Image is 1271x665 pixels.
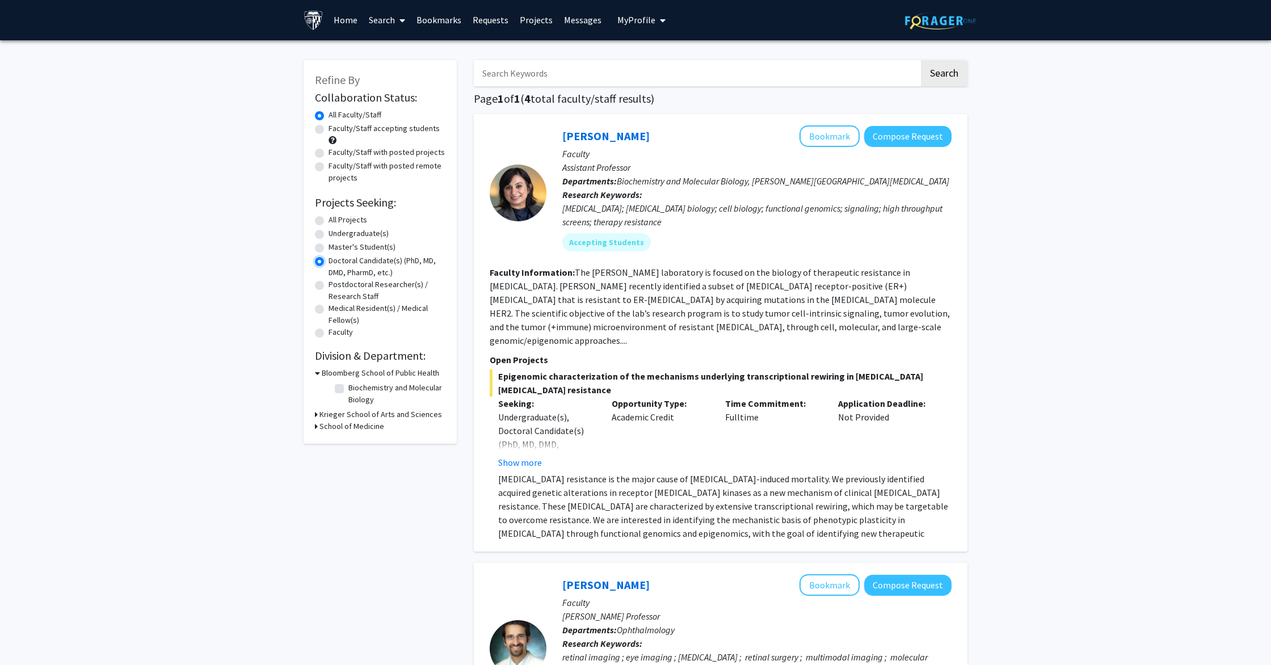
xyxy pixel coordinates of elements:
[562,189,642,200] b: Research Keywords:
[348,382,443,406] label: Biochemistry and Molecular Biology
[490,267,575,278] b: Faculty Information:
[603,397,717,469] div: Academic Credit
[490,353,952,367] p: Open Projects
[562,638,642,649] b: Research Keywords:
[562,201,952,229] div: [MEDICAL_DATA]; [MEDICAL_DATA] biology; cell biology; functional genomics; signaling; high throug...
[329,228,389,239] label: Undergraduate(s)
[562,624,617,635] b: Departments:
[304,10,323,30] img: Johns Hopkins University Logo
[725,397,822,410] p: Time Commitment:
[329,214,367,226] label: All Projects
[617,175,949,187] span: Biochemistry and Molecular Biology, [PERSON_NAME][GEOGRAPHIC_DATA][MEDICAL_DATA]
[490,267,950,346] fg-read-more: The [PERSON_NAME] laboratory is focused on the biology of therapeutic resistance in [MEDICAL_DATA...
[498,91,504,106] span: 1
[562,161,952,174] p: Assistant Professor
[329,160,445,184] label: Faculty/Staff with posted remote projects
[315,196,445,209] h2: Projects Seeking:
[498,456,542,469] button: Show more
[717,397,830,469] div: Fulltime
[617,14,655,26] span: My Profile
[9,614,48,656] iframe: Chat
[514,91,520,106] span: 1
[562,596,952,609] p: Faculty
[838,397,935,410] p: Application Deadline:
[524,91,531,106] span: 4
[329,241,395,253] label: Master's Student(s)
[562,147,952,161] p: Faculty
[322,367,439,379] h3: Bloomberg School of Public Health
[864,575,952,596] button: Compose Request to Yannis Paulus
[562,175,617,187] b: Departments:
[474,92,967,106] h1: Page of ( total faculty/staff results)
[319,409,442,420] h3: Krieger School of Arts and Sciences
[329,109,381,121] label: All Faculty/Staff
[905,12,976,30] img: ForagerOne Logo
[329,302,445,326] label: Medical Resident(s) / Medical Fellow(s)
[329,146,445,158] label: Faculty/Staff with posted projects
[921,60,967,86] button: Search
[498,472,952,554] p: [MEDICAL_DATA] resistance is the major cause of [MEDICAL_DATA]-induced mortality. We previously i...
[315,91,445,104] h2: Collaboration Status:
[498,410,595,533] div: Undergraduate(s), Doctoral Candidate(s) (PhD, MD, DMD, PharmD, etc.), Postdoctoral Researcher(s) ...
[562,233,651,251] mat-chip: Accepting Students
[329,123,440,134] label: Faculty/Staff accepting students
[329,326,353,338] label: Faculty
[498,397,595,410] p: Seeking:
[562,578,650,592] a: [PERSON_NAME]
[319,420,384,432] h3: School of Medicine
[562,609,952,623] p: [PERSON_NAME] Professor
[315,73,360,87] span: Refine By
[799,574,860,596] button: Add Yannis Paulus to Bookmarks
[474,60,919,86] input: Search Keywords
[315,349,445,363] h2: Division & Department:
[490,369,952,397] span: Epigenomic characterization of the mechanisms underlying transcriptional rewiring in [MEDICAL_DAT...
[562,129,650,143] a: [PERSON_NAME]
[799,125,860,147] button: Add Utthara Nayar to Bookmarks
[329,255,445,279] label: Doctoral Candidate(s) (PhD, MD, DMD, PharmD, etc.)
[830,397,943,469] div: Not Provided
[612,397,708,410] p: Opportunity Type:
[329,279,445,302] label: Postdoctoral Researcher(s) / Research Staff
[864,126,952,147] button: Compose Request to Utthara Nayar
[617,624,675,635] span: Ophthalmology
